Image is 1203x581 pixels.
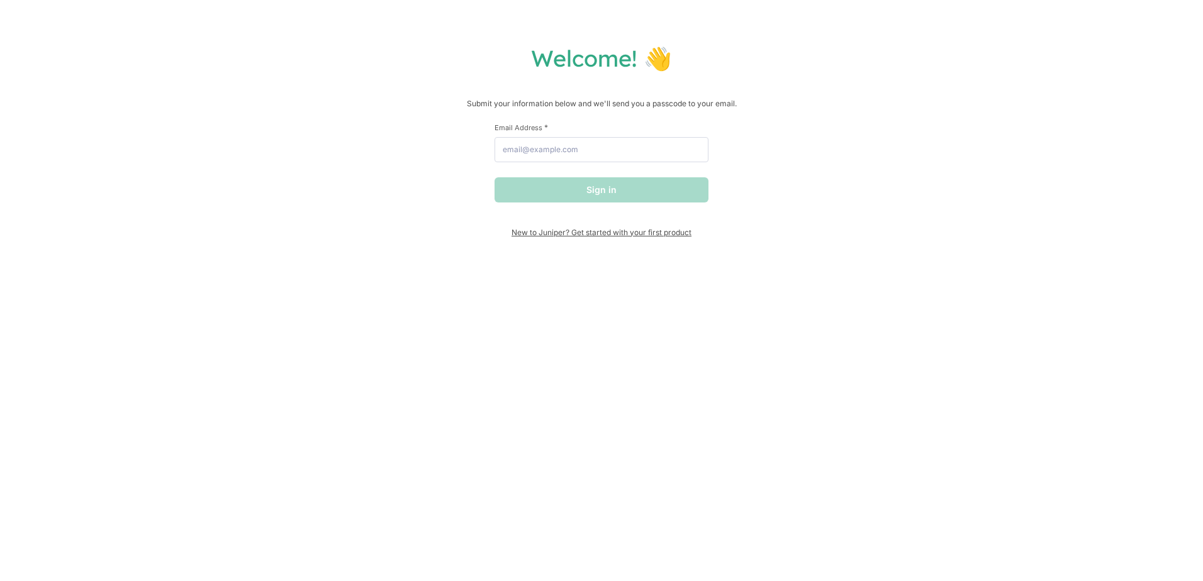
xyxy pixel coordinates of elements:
[495,228,708,237] span: New to Juniper? Get started with your first product
[13,97,1190,110] p: Submit your information below and we'll send you a passcode to your email.
[13,44,1190,72] h1: Welcome! 👋
[544,123,548,132] span: This field is required.
[495,137,708,162] input: email@example.com
[495,123,708,132] label: Email Address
